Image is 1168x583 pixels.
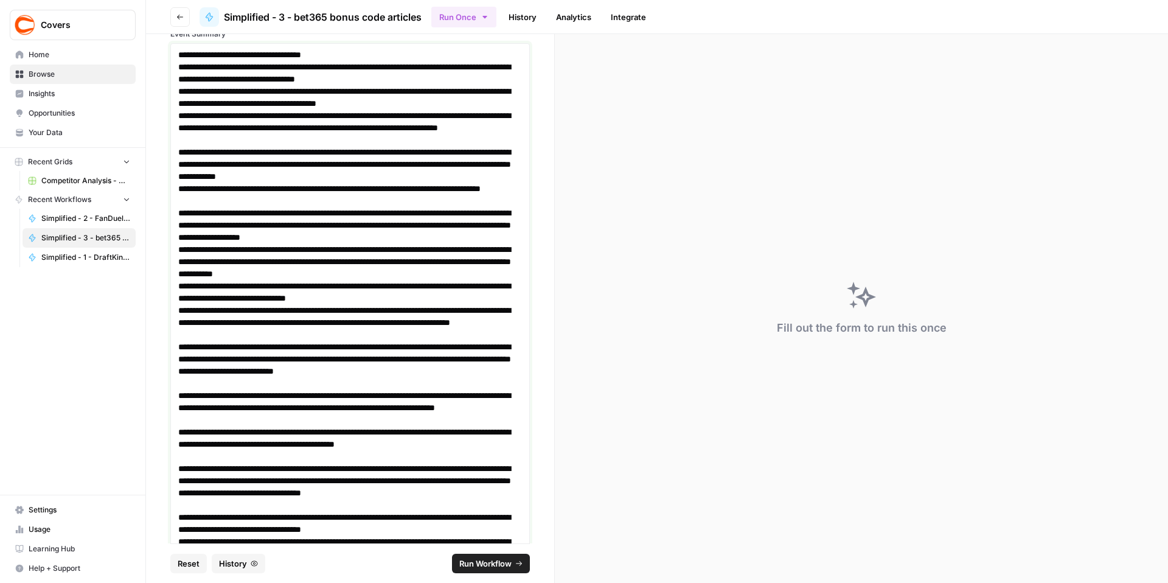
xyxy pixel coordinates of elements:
[777,319,947,337] div: Fill out the form to run this once
[10,153,136,171] button: Recent Grids
[212,554,265,573] button: History
[29,543,130,554] span: Learning Hub
[501,7,544,27] a: History
[41,213,130,224] span: Simplified - 2 - FanDuel promo code articles
[10,10,136,40] button: Workspace: Covers
[452,554,530,573] button: Run Workflow
[10,84,136,103] a: Insights
[10,103,136,123] a: Opportunities
[170,554,207,573] button: Reset
[10,65,136,84] a: Browse
[10,190,136,209] button: Recent Workflows
[23,171,136,190] a: Competitor Analysis - URL Specific Grid
[224,10,422,24] span: Simplified - 3 - bet365 bonus code articles
[41,19,114,31] span: Covers
[14,14,36,36] img: Covers Logo
[29,108,130,119] span: Opportunities
[29,524,130,535] span: Usage
[29,88,130,99] span: Insights
[28,156,72,167] span: Recent Grids
[549,7,599,27] a: Analytics
[10,123,136,142] a: Your Data
[459,557,512,570] span: Run Workflow
[10,45,136,65] a: Home
[28,194,91,205] span: Recent Workflows
[200,7,422,27] a: Simplified - 3 - bet365 bonus code articles
[23,228,136,248] a: Simplified - 3 - bet365 bonus code articles
[178,557,200,570] span: Reset
[23,248,136,267] a: Simplified - 1 - DraftKings promo code articles
[29,563,130,574] span: Help + Support
[41,232,130,243] span: Simplified - 3 - bet365 bonus code articles
[10,520,136,539] a: Usage
[29,49,130,60] span: Home
[41,175,130,186] span: Competitor Analysis - URL Specific Grid
[219,557,247,570] span: History
[29,127,130,138] span: Your Data
[10,559,136,578] button: Help + Support
[10,539,136,559] a: Learning Hub
[41,252,130,263] span: Simplified - 1 - DraftKings promo code articles
[603,7,653,27] a: Integrate
[29,504,130,515] span: Settings
[170,29,530,40] label: Event Summary
[10,500,136,520] a: Settings
[23,209,136,228] a: Simplified - 2 - FanDuel promo code articles
[29,69,130,80] span: Browse
[431,7,496,27] button: Run Once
